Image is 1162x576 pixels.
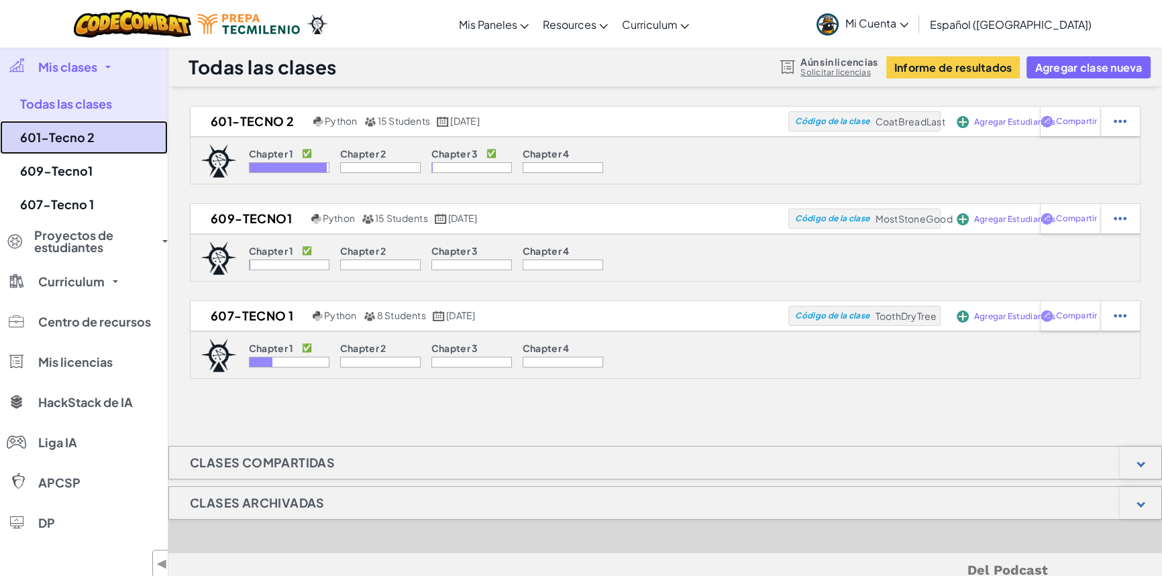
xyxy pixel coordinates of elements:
span: Compartir [1056,312,1097,320]
span: ◀ [156,554,168,573]
span: Mi Cuenta [845,16,908,30]
h2: 609-Tecno1 [191,209,308,229]
p: ✅ [302,245,312,256]
span: [DATE] [450,115,479,127]
span: Python [324,309,356,321]
a: 609-Tecno1 Python 15 Students [DATE] [191,209,788,229]
span: Mis licencias [38,356,113,368]
span: ToothDryTree [875,310,937,322]
span: Código de la clase [795,117,869,125]
h1: Clases Archivadas [169,486,346,520]
span: Proyectos de estudiantes [34,229,154,253]
span: Agregar Estudiantes [974,215,1055,223]
span: 15 Students [378,115,431,127]
img: calendar.svg [435,214,447,224]
h2: 601-Tecno 2 [191,111,310,131]
img: IconAddStudents.svg [957,213,969,225]
span: Agregar Estudiantes [974,118,1055,126]
img: MultipleUsers.png [364,311,376,321]
span: [DATE] [446,309,475,321]
span: Compartir [1056,117,1097,125]
img: IconAddStudents.svg [957,310,969,323]
a: Curriculum [615,6,696,42]
img: MultipleUsers.png [362,214,374,224]
p: ✅ [302,148,312,159]
p: Chapter 4 [523,148,570,159]
span: Curriculum [38,276,105,288]
p: Chapter 2 [340,148,386,159]
p: Chapter 2 [340,343,386,353]
a: Mi Cuenta [810,3,915,45]
img: IconShare_Purple.svg [1041,310,1053,322]
p: Chapter 1 [249,245,294,256]
a: Mis Paneles [452,6,535,42]
img: IconStudentEllipsis.svg [1114,213,1126,225]
span: Código de la clase [795,312,869,320]
img: IconAddStudents.svg [957,116,969,128]
span: Español ([GEOGRAPHIC_DATA]) [930,17,1092,32]
span: Python [325,115,357,127]
span: [DATE] [448,212,477,224]
img: python.png [313,311,323,321]
span: 8 Students [377,309,426,321]
img: calendar.svg [437,117,449,127]
span: Aún sin licencias [800,56,878,67]
img: IconShare_Purple.svg [1041,213,1053,225]
h1: Todas las clases [189,54,337,80]
a: 601-Tecno 2 Python 15 Students [DATE] [191,111,788,131]
p: ✅ [486,148,496,159]
p: Chapter 4 [523,343,570,353]
h1: Clases compartidas [169,446,356,479]
span: 15 Students [375,212,428,224]
p: Chapter 4 [523,245,570,256]
span: MostStoneGood [875,213,952,225]
img: calendar.svg [433,311,445,321]
p: Chapter 3 [431,245,478,256]
span: Agregar Estudiantes [974,312,1055,321]
p: Chapter 2 [340,245,386,256]
p: Chapter 3 [431,148,478,159]
p: Chapter 1 [249,343,294,353]
span: HackStack de IA [38,396,133,408]
p: ✅ [302,343,312,353]
span: Python [323,212,355,224]
img: logo [201,339,237,372]
span: Liga IA [38,437,77,449]
span: Resources [542,17,596,32]
img: Tecmilenio logo [198,14,300,34]
span: Mis Paneles [458,17,517,32]
a: 607-Tecno 1 Python 8 Students [DATE] [191,306,788,326]
img: MultipleUsers.png [364,117,376,127]
p: Chapter 3 [431,343,478,353]
p: Chapter 1 [249,148,294,159]
img: python.png [313,117,323,127]
img: IconStudentEllipsis.svg [1114,115,1126,127]
button: Agregar clase nueva [1026,56,1150,78]
img: logo [201,241,237,275]
img: avatar [816,13,839,36]
img: IconStudentEllipsis.svg [1114,310,1126,322]
a: Solicitar licencias [800,67,878,78]
span: CoatBreadLast [875,115,945,127]
span: Compartir [1056,215,1097,223]
img: python.png [311,214,321,224]
img: CodeCombat logo [74,10,191,38]
img: logo [201,144,237,178]
img: Ozaria [307,14,328,34]
span: Centro de recursos [38,316,151,328]
button: Informe de resultados [886,56,1020,78]
a: Resources [535,6,615,42]
span: Mis clases [38,61,97,73]
a: Español ([GEOGRAPHIC_DATA]) [923,6,1098,42]
span: Código de la clase [795,215,869,223]
span: Curriculum [621,17,677,32]
img: IconShare_Purple.svg [1041,115,1053,127]
h2: 607-Tecno 1 [191,306,309,326]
